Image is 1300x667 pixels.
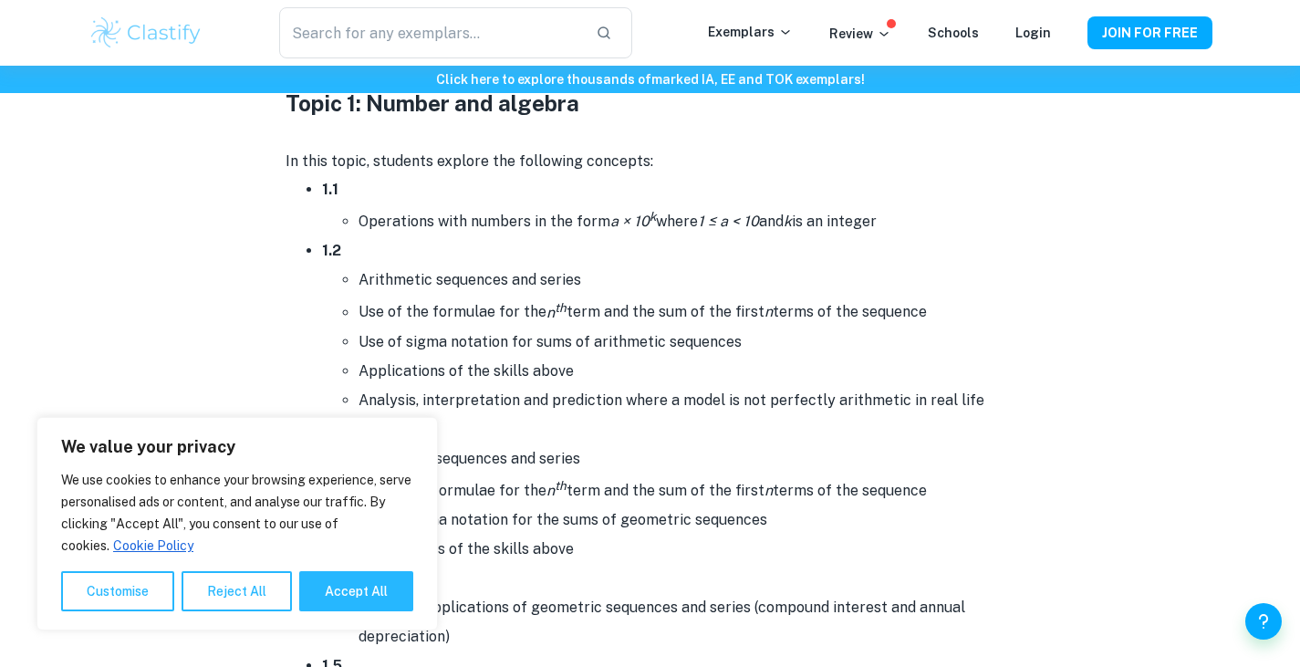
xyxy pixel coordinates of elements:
[546,304,567,321] i: n
[708,22,793,42] p: Exemplars
[279,7,580,58] input: Search for any exemplars...
[359,266,1015,295] li: Arithmetic sequences and series
[359,444,1015,474] li: Geometric sequences and series
[555,478,567,493] sup: th
[546,482,567,499] i: n
[322,181,338,198] strong: 1.1
[1087,16,1212,49] button: JOIN FOR FREE
[359,505,1015,535] li: Use of sigma notation for the sums of geometric sequences
[112,537,194,554] a: Cookie Policy
[610,213,656,230] i: a × 10
[764,482,773,499] i: n
[555,299,567,314] sup: th
[359,474,1015,505] li: Use of the formulae for the term and the sum of the first terms of the sequence
[359,357,1015,386] li: Applications of the skills above
[36,417,438,631] div: We value your privacy
[650,209,656,224] sup: k
[88,15,204,51] img: Clastify logo
[698,213,759,230] i: 1 ≤ a < 10
[1245,603,1282,640] button: Help and Feedback
[359,328,1015,357] li: Use of sigma notation for sums of arithmetic sequences
[286,90,579,116] strong: Topic 1: Number and algebra
[322,242,341,259] strong: 1.2
[359,386,1015,415] li: Analysis, interpretation and prediction where a model is not perfectly arithmetic in real life
[359,204,1015,236] li: Operations with numbers in the form where and is an integer
[61,469,413,557] p: We use cookies to enhance your browsing experience, serve personalised ads or content, and analys...
[299,571,413,611] button: Accept All
[764,304,773,321] i: n
[784,213,792,230] i: k
[359,593,1015,651] li: Financial applications of geometric sequences and series (compound interest and annual depreciation)
[182,571,292,611] button: Reject All
[4,69,1296,89] h6: Click here to explore thousands of marked IA, EE and TOK exemplars !
[61,571,174,611] button: Customise
[829,24,891,44] p: Review
[61,436,413,458] p: We value your privacy
[359,535,1015,564] li: Applications of the skills above
[359,295,1015,327] li: Use of the formulae for the term and the sum of the first terms of the sequence
[1015,26,1051,40] a: Login
[928,26,979,40] a: Schools
[286,148,1015,175] p: In this topic, students explore the following concepts:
